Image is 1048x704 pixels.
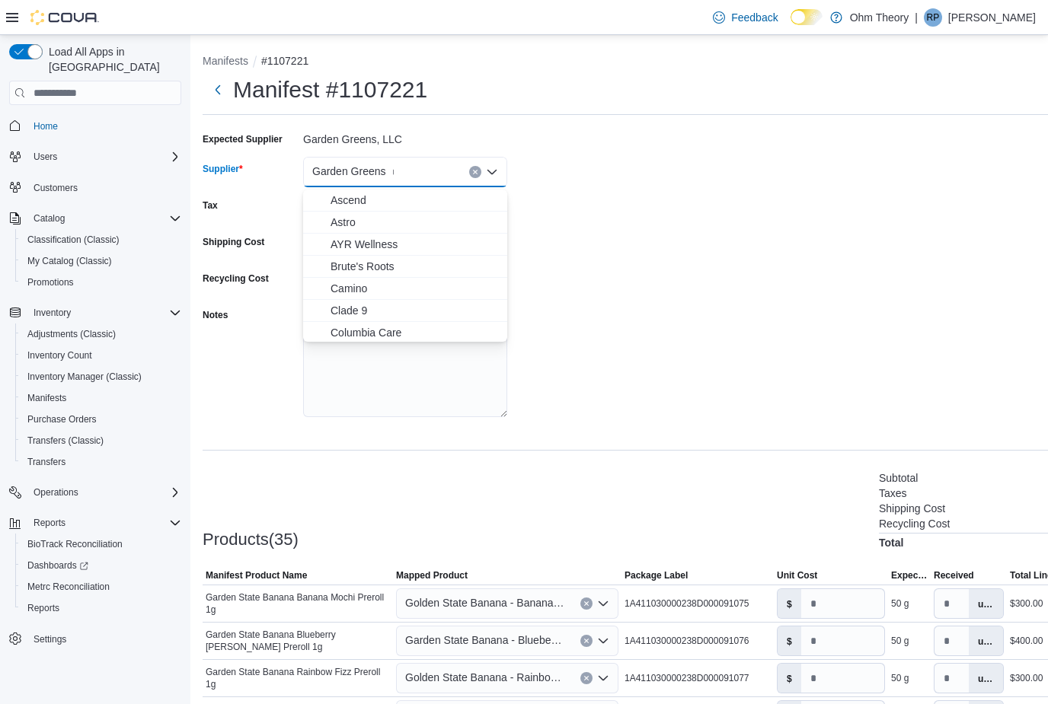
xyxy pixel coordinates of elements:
[791,9,823,25] input: Dark Mode
[969,626,1003,655] label: units
[405,631,565,649] span: Garden State Banana - Blueberry [PERSON_NAME] - Preroll - 1g
[27,148,181,166] span: Users
[27,514,181,532] span: Reports
[21,535,129,553] a: BioTrack Reconciliation
[27,304,181,322] span: Inventory
[27,209,181,228] span: Catalog
[891,672,909,684] div: 50 g
[1010,672,1043,684] div: $300.00
[850,8,909,27] p: Ohm Theory
[203,309,228,321] label: Notes
[3,482,187,503] button: Operations
[21,368,181,386] span: Inventory Manager (Classic)
[21,273,181,291] span: Promotions
[580,672,593,684] button: Clear input
[15,409,187,430] button: Purchase Orders
[927,8,940,27] span: RP
[331,325,498,340] span: Columbia Care
[27,413,97,425] span: Purchase Orders
[625,569,688,581] span: Package Label
[27,209,71,228] button: Catalog
[3,302,187,323] button: Inventory
[331,303,498,318] span: Clade 9
[303,300,507,322] button: Clade 9
[203,530,299,549] h3: Products(35)
[27,630,72,648] a: Settings
[3,114,187,136] button: Home
[625,635,749,647] span: 1A411030000238D000091076
[1010,635,1043,647] div: $400.00
[27,179,84,197] a: Customers
[34,517,65,529] span: Reports
[21,410,103,428] a: Purchase Orders
[21,325,122,343] a: Adjustments (Classic)
[303,190,507,212] button: Ascend
[924,8,942,27] div: Romeo Patel
[21,389,181,407] span: Manifests
[731,10,778,25] span: Feedback
[15,576,187,597] button: Metrc Reconciliation
[203,199,218,212] label: Tax
[27,602,59,614] span: Reports
[21,389,72,407] a: Manifests
[948,8,1036,27] p: [PERSON_NAME]
[625,597,749,610] span: 1A411030000238D000091075
[331,193,498,208] span: Ascend
[27,255,112,267] span: My Catalog (Classic)
[21,453,181,471] span: Transfers
[34,307,71,319] span: Inventory
[27,629,181,648] span: Settings
[396,569,468,581] span: Mapped Product
[203,236,264,248] label: Shipping Cost
[625,672,749,684] span: 1A411030000238D000091077
[15,387,187,409] button: Manifests
[27,234,120,246] span: Classification (Classic)
[331,259,498,274] span: Brute's Roots
[34,633,66,645] span: Settings
[405,594,565,612] span: Golden State Banana - Banana Mochi - PRE ROLL (1g)
[3,177,187,199] button: Customers
[27,328,116,340] span: Adjustments (Classic)
[15,597,187,619] button: Reports
[21,578,116,596] a: Metrc Reconciliation
[778,664,801,693] label: $
[203,272,269,285] label: Recycling Cost
[15,366,187,387] button: Inventory Manager (Classic)
[27,371,142,383] span: Inventory Manager (Classic)
[261,55,308,67] button: #1107221
[15,430,187,451] button: Transfers (Classic)
[21,325,181,343] span: Adjustments (Classic)
[15,451,187,473] button: Transfers
[891,635,909,647] div: 50 g
[203,133,283,145] label: Expected Supplier
[27,117,64,135] a: Home
[15,345,187,366] button: Inventory Count
[203,163,243,175] label: Supplier
[3,512,187,534] button: Reports
[27,116,181,135] span: Home
[21,410,181,428] span: Purchase Orders
[879,518,950,530] h6: Recycling Cost
[303,256,507,278] button: Brute's Roots
[21,599,181,617] span: Reports
[405,668,565,686] span: Golden State Banana - Rainbow Fizz - PRE ROLL (1g)
[27,276,74,288] span: Promotions
[27,392,66,404] span: Manifests
[879,502,945,514] h6: Shipping Cost
[27,456,65,468] span: Transfers
[15,250,187,272] button: My Catalog (Classic)
[27,483,181,502] span: Operations
[915,8,918,27] p: |
[21,556,94,575] a: Dashboards
[879,487,907,499] h6: Taxes
[303,127,507,145] div: Garden Greens, LLC
[15,229,187,250] button: Classification (Classic)
[1010,597,1043,610] div: $300.00
[15,534,187,555] button: BioTrack Reconciliation
[15,555,187,576] a: Dashboards
[15,272,187,293] button: Promotions
[27,148,63,166] button: Users
[34,182,78,194] span: Customers
[203,55,248,67] button: Manifests
[21,231,126,249] a: Classification (Classic)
